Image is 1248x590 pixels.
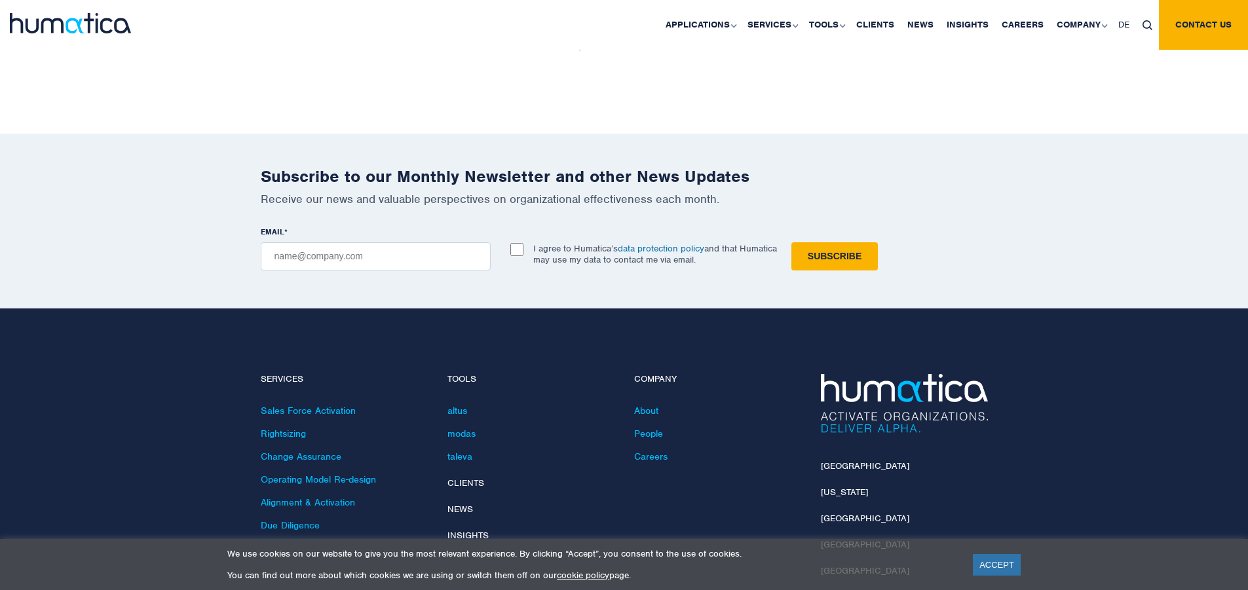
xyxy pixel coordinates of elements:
a: Sales Force Activation [261,405,356,416]
a: [GEOGRAPHIC_DATA] [821,460,909,471]
img: logo [10,13,131,33]
a: modas [447,428,476,439]
h4: Tools [447,374,615,385]
h4: Company [634,374,801,385]
a: Rightsizing [261,428,306,439]
a: Careers [634,451,668,462]
a: Alignment & Activation [261,496,355,508]
span: EMAIL [261,227,284,237]
input: name@company.com [261,242,491,270]
a: data protection policy [618,243,704,254]
a: altus [447,405,467,416]
span: DE [1118,19,1129,30]
p: Receive our news and valuable perspectives on organizational effectiveness each month. [261,192,988,206]
p: We use cookies on our website to give you the most relevant experience. By clicking “Accept”, you... [227,548,956,559]
a: Change Assurance [261,451,341,462]
a: taleva [447,451,472,462]
a: [US_STATE] [821,487,868,498]
h4: Services [261,374,428,385]
a: Operating Model Re-design [261,473,376,485]
input: Subscribe [791,242,878,270]
img: search_icon [1143,20,1152,30]
a: Clients [447,477,484,489]
a: ACCEPT [973,554,1021,576]
a: About [634,405,658,416]
a: People [634,428,663,439]
a: [GEOGRAPHIC_DATA] [821,513,909,524]
input: I agree to Humatica’sdata protection policyand that Humatica may use my data to contact me via em... [510,243,523,256]
img: Humatica [821,374,988,433]
p: I agree to Humatica’s and that Humatica may use my data to contact me via email. [533,243,777,265]
a: cookie policy [557,570,609,581]
a: News [447,504,473,515]
h2: Subscribe to our Monthly Newsletter and other News Updates [261,166,988,187]
a: Due Diligence [261,519,320,531]
a: Insights [447,530,489,541]
p: You can find out more about which cookies we are using or switch them off on our page. [227,570,956,581]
